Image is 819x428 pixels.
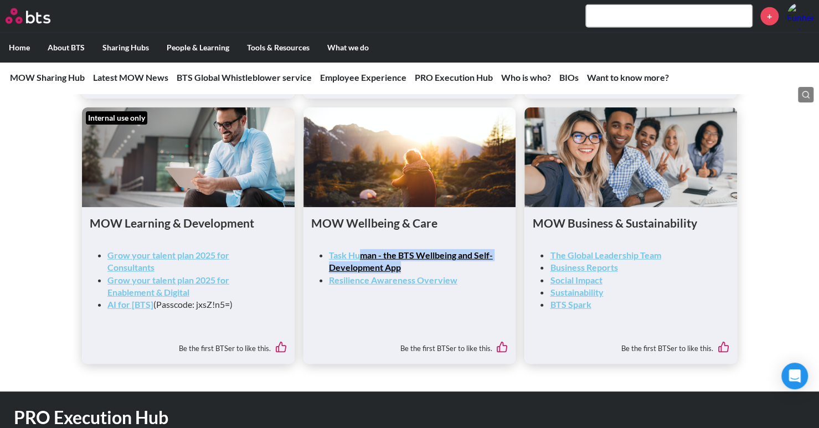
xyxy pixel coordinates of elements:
[787,3,813,29] a: Profile
[532,215,729,231] h1: MOW Business & Sustainability
[107,250,229,272] a: Grow your talent plan 2025 for Consultants
[10,72,85,82] a: MOW Sharing Hub
[329,250,493,272] a: Task Human - the BTS Wellbeing and Self-Development App
[86,111,147,125] div: Internal use only
[587,72,669,82] a: Want to know more?
[6,8,71,24] a: Go home
[93,72,168,82] a: Latest MOW News
[787,3,813,29] img: Eunhee Song
[760,7,779,25] a: +
[318,33,378,62] label: What we do
[532,333,729,357] div: Be the first BTSer to like this.
[158,33,238,62] label: People & Learning
[501,72,551,82] a: Who is who?
[559,72,579,82] a: BIOs
[311,333,508,357] div: Be the first BTSer to like this.
[107,299,153,310] a: AI for [BTS]
[94,33,158,62] label: Sharing Hubs
[320,72,406,82] a: Employee Experience
[550,299,591,310] a: BTS Spark
[39,33,94,62] label: About BTS
[107,275,229,297] a: Grow your talent plan 2025 for Enablement & Digital
[107,298,278,311] li: (Passcode: jxsZ!n5=)
[177,72,312,82] a: BTS Global Whistleblower service
[550,262,617,272] a: Business Reports
[781,363,808,389] div: Open Intercom Messenger
[415,72,493,82] a: PRO Execution Hub
[311,215,508,231] h1: MOW Wellbeing & Care
[238,33,318,62] label: Tools & Resources
[329,275,457,285] a: Resilience Awareness Overview
[90,215,287,231] h1: MOW Learning & Development
[6,8,50,24] img: BTS Logo
[550,250,661,260] a: The Global Leadership Team
[550,275,602,285] a: Social Impact
[90,333,287,357] div: Be the first BTSer to like this.
[550,287,603,297] a: Sustainability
